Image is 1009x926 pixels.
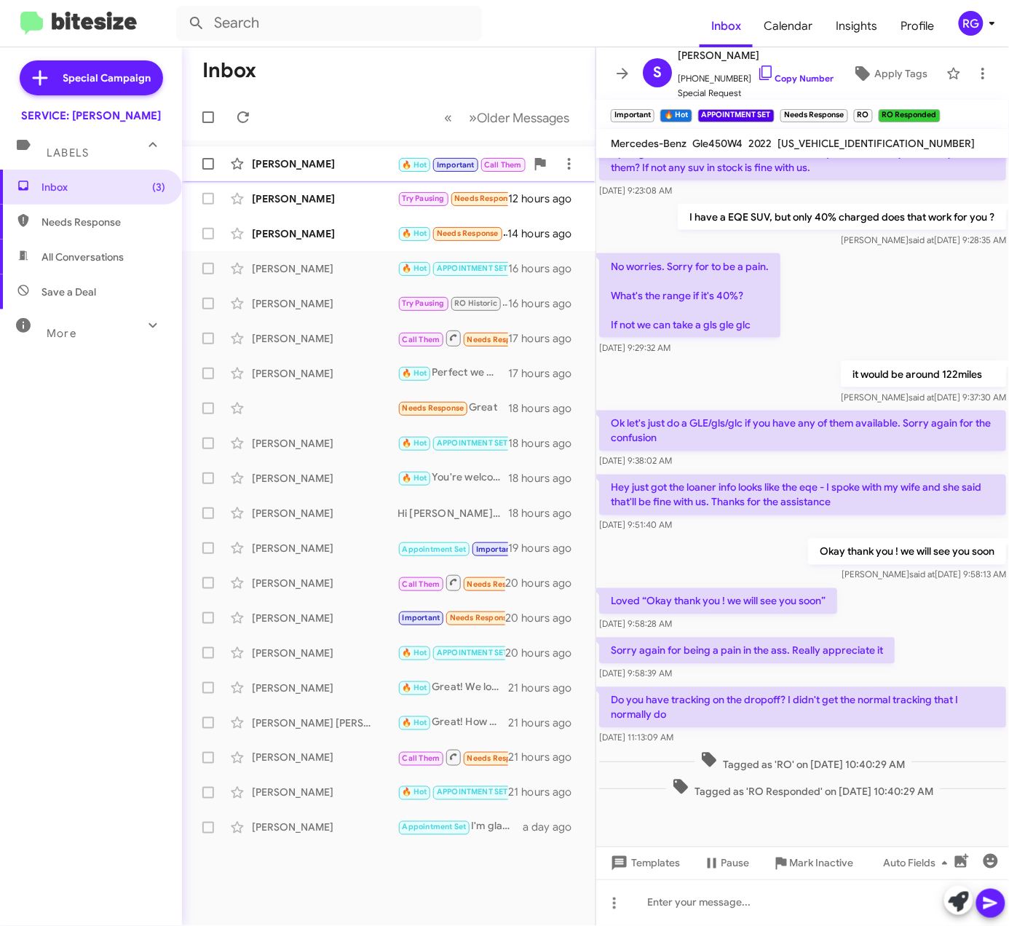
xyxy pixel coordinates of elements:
[437,438,508,448] span: APPOINTMENT SET
[397,574,505,592] div: Inbound Call
[778,137,976,150] span: [US_VEHICLE_IDENTIFICATION_NUMBER]
[397,819,523,836] div: I'm glad to hear that! If you need any further assistance or would like to schedule your next mai...
[403,613,440,622] span: Important
[666,778,940,799] span: Tagged as 'RO Responded' on [DATE] 10:40:29 AM
[505,646,584,660] div: 20 hours ago
[252,506,397,521] div: [PERSON_NAME]
[599,456,672,467] span: [DATE] 9:38:02 AM
[748,137,772,150] span: 2022
[252,366,397,381] div: [PERSON_NAME]
[599,638,895,664] p: Sorry again for being a pain in the ass. Really appreciate it
[403,648,427,657] span: 🔥 Hot
[437,160,475,170] span: Important
[397,260,508,277] div: Perfect, we will see you [DATE] at 1:00pm :)
[599,342,670,353] span: [DATE] 9:29:32 AM
[508,191,584,206] div: 12 hours ago
[467,335,529,344] span: Needs Response
[450,613,512,622] span: Needs Response
[946,11,993,36] button: RG
[397,609,505,626] div: I have requested the past work details of history on several occasions, but I have yet to receive...
[403,229,427,238] span: 🔥 Hot
[252,226,397,241] div: [PERSON_NAME]
[508,296,584,311] div: 16 hours ago
[700,5,753,47] a: Inbox
[47,327,76,340] span: More
[508,541,584,555] div: 19 hours ago
[599,475,1006,515] p: Hey just got the loaner info looks like the eqe - I spoke with my wife and she said that'll be fi...
[47,146,89,159] span: Labels
[854,109,873,122] small: RO
[790,850,854,876] span: Mark Inactive
[41,180,165,194] span: Inbox
[252,611,397,625] div: [PERSON_NAME]
[397,365,508,381] div: Perfect we will see you then !
[477,110,569,126] span: Older Messages
[599,411,1006,451] p: Ok let's just do a GLE/gls/glc if you have any of them available. Sorry again for the confusion
[508,471,584,486] div: 18 hours ago
[660,109,692,122] small: 🔥 Hot
[41,285,96,299] span: Save a Deal
[403,788,427,797] span: 🔥 Hot
[252,681,397,695] div: [PERSON_NAME]
[599,253,780,338] p: No worries. Sorry for to be a pain. What's the range if it's 40%? If not we can take a gls gle glc
[841,361,1006,387] p: it would be around 122miles
[874,60,927,87] span: Apply Tags
[508,716,584,730] div: 21 hours ago
[508,785,584,800] div: 21 hours ago
[780,109,847,122] small: Needs Response
[909,234,934,245] span: said at
[403,823,467,832] span: Appointment Set
[454,298,497,308] span: RO Historic
[508,366,584,381] div: 17 hours ago
[403,718,427,727] span: 🔥 Hot
[403,335,440,344] span: Call Them
[397,225,507,242] div: Sure
[20,60,163,95] a: Special Campaign
[152,180,165,194] span: (3)
[437,229,499,238] span: Needs Response
[467,754,529,764] span: Needs Response
[252,191,397,206] div: [PERSON_NAME]
[508,751,584,765] div: 21 hours ago
[678,204,1006,230] p: I have a EQE SUV, but only 40% charged does that work for you ?
[599,588,837,614] p: Loved “Okay thank you ! we will see you soon”
[403,194,445,203] span: Try Pausing
[608,850,680,876] span: Templates
[469,108,477,127] span: »
[397,295,508,312] div: I’m sorry to hear that. Please take your time, and reach out when you're ready to schedule your s...
[252,785,397,800] div: [PERSON_NAME]
[505,611,584,625] div: 20 hours ago
[202,59,256,82] h1: Inbox
[21,108,161,123] div: SERVICE: [PERSON_NAME]
[403,545,467,554] span: Appointment Set
[437,264,508,273] span: APPOINTMENT SET
[437,788,508,797] span: APPOINTMENT SET
[403,160,427,170] span: 🔥 Hot
[252,716,397,730] div: [PERSON_NAME] [PERSON_NAME]
[403,438,427,448] span: 🔥 Hot
[523,820,584,835] div: a day ago
[41,250,124,264] span: All Conversations
[252,541,397,555] div: [PERSON_NAME]
[252,157,397,171] div: [PERSON_NAME]
[879,109,941,122] small: RO Responded
[252,646,397,660] div: [PERSON_NAME]
[176,6,482,41] input: Search
[599,185,672,196] span: [DATE] 9:23:08 AM
[753,5,825,47] a: Calendar
[508,506,584,521] div: 18 hours ago
[825,5,890,47] a: Insights
[884,850,954,876] span: Auto Fields
[959,11,984,36] div: RG
[599,140,1006,181] p: Apologies for the confusion I had meant the eqs suv! That's my fault. Do you have them? If not an...
[403,683,427,692] span: 🔥 Hot
[444,108,452,127] span: «
[909,569,935,580] span: said at
[508,681,584,695] div: 21 hours ago
[890,5,946,47] a: Profile
[397,784,508,801] div: Perfect you are all set, we will see you then !
[596,850,692,876] button: Templates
